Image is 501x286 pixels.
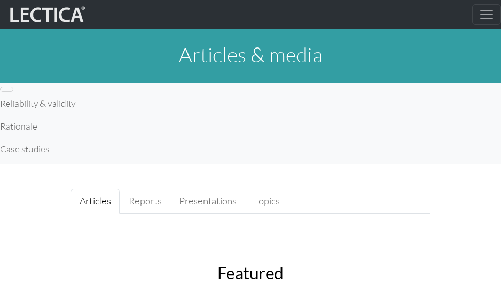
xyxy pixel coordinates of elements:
[472,4,501,25] button: Toggle navigation
[120,189,170,214] a: Reports
[107,263,394,283] h2: Featured
[71,189,120,214] a: Articles
[245,189,289,214] a: Topics
[71,42,430,67] h1: Articles & media
[170,189,245,214] a: Presentations
[8,5,85,24] img: lecticalive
